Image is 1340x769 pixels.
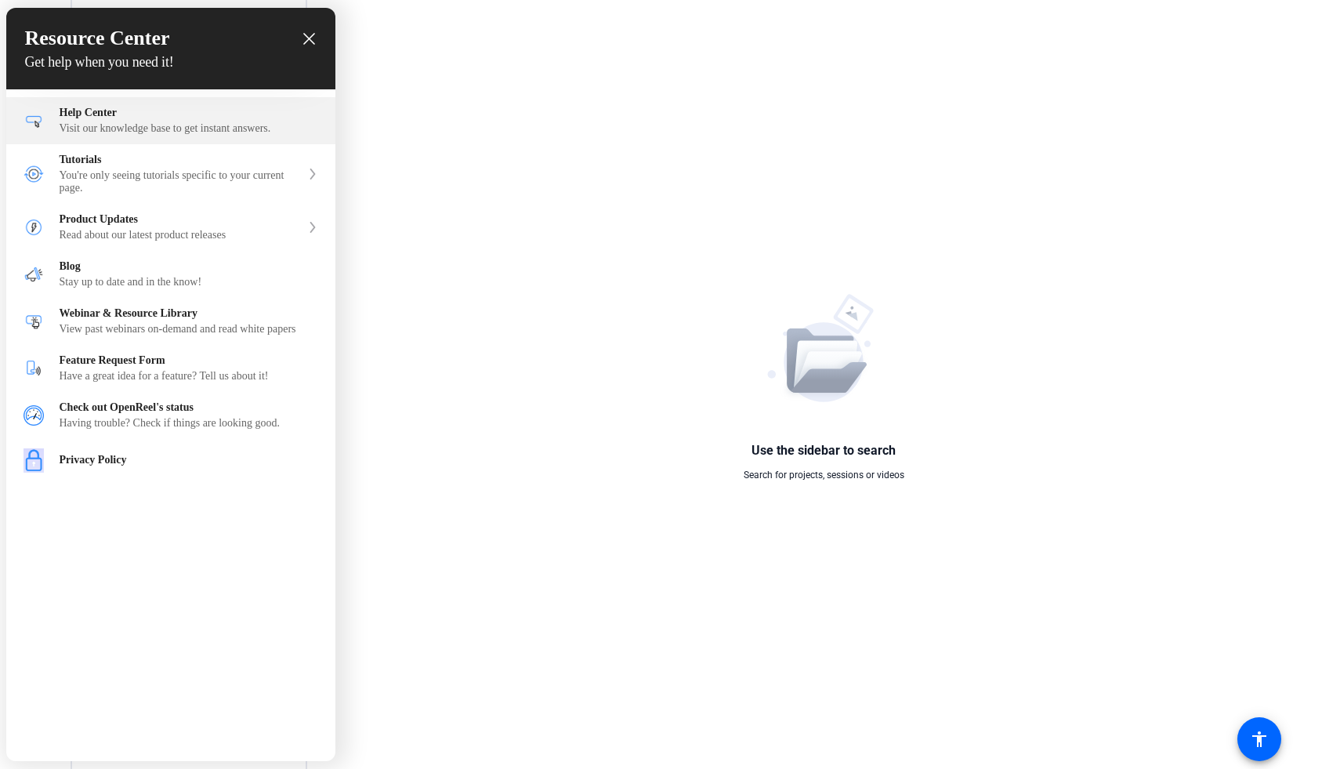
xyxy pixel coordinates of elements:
img: module icon [24,264,44,285]
div: close resource center [302,31,317,46]
img: module icon [24,111,44,131]
div: You're only seeing tutorials specific to your current page. [60,169,301,194]
h4: Get help when you need it! [25,54,317,71]
div: Webinar & Resource Library [6,298,335,345]
div: View past webinars on-demand and read white papers [60,323,318,336]
img: module icon [24,405,44,426]
div: Visit our knowledge base to get instant answers. [60,122,318,135]
div: Blog [60,260,318,273]
div: Check out OpenReel's status [60,401,318,414]
div: Product Updates [6,204,335,251]
div: Product Updates [60,213,301,226]
div: Blog [6,251,335,298]
div: Stay up to date and in the know! [60,276,318,288]
img: module icon [24,164,44,184]
img: module icon [24,311,44,332]
svg: expand [308,169,317,180]
svg: expand [308,222,317,233]
div: Tutorials [6,144,335,204]
img: module icon [24,358,44,379]
img: module icon [24,448,44,473]
div: Resource center home modules [6,89,335,482]
div: Privacy Policy [6,439,335,482]
div: Feature Request Form [60,354,318,367]
div: Read about our latest product releases [60,229,301,241]
h3: Resource Center [25,27,317,50]
img: module icon [24,217,44,238]
div: Having trouble? Check if things are looking good. [60,417,318,430]
div: Help Center [6,97,335,144]
div: Feature Request Form [6,345,335,392]
div: Have a great idea for a feature? Tell us about it! [60,370,318,383]
div: Privacy Policy [60,454,318,466]
div: Check out OpenReel's status [6,392,335,439]
div: entering resource center home [6,89,335,482]
div: Webinar & Resource Library [60,307,318,320]
div: Help Center [60,107,318,119]
div: Tutorials [60,154,301,166]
